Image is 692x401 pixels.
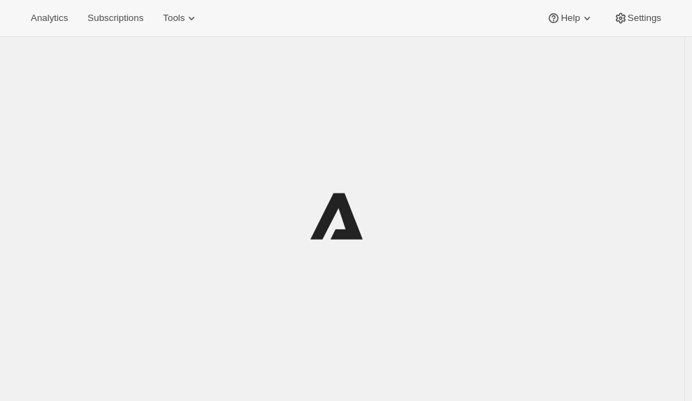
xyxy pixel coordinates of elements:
button: Tools [154,8,207,28]
button: Settings [605,8,670,28]
button: Subscriptions [79,8,152,28]
span: Settings [628,13,661,24]
span: Analytics [31,13,68,24]
button: Analytics [22,8,76,28]
span: Tools [163,13,185,24]
button: Help [538,8,602,28]
span: Help [561,13,579,24]
span: Subscriptions [87,13,143,24]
